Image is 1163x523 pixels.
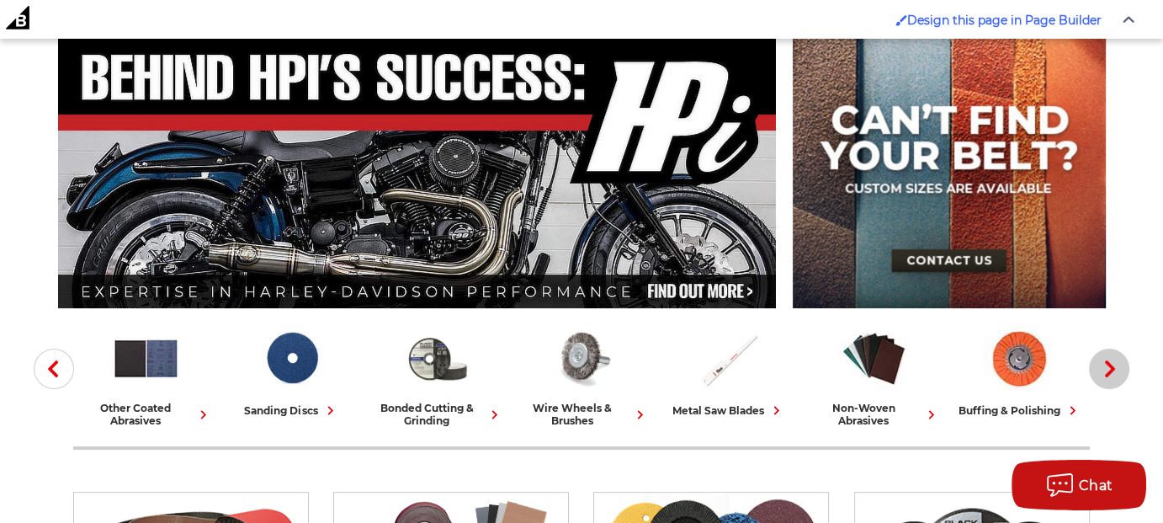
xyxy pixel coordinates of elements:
[58,34,776,308] img: Banner for an interview featuring Horsepower Inc who makes Harley performance upgrades featured o...
[907,13,1102,28] span: Design this page in Page Builder
[985,323,1054,393] img: Buffing & Polishing
[80,402,212,427] div: other coated abrasives
[257,323,327,393] img: Sanding Discs
[808,402,940,427] div: non-woven abrasives
[1079,478,1113,494] span: Chat
[895,14,907,26] img: Enabled brush for page builder edit.
[402,323,472,393] img: Bonded Cutting & Grinding
[244,402,339,419] div: sanding discs
[371,323,503,427] a: bonded cutting & grinding
[226,323,358,419] a: sanding discs
[548,323,618,393] img: Wire Wheels & Brushes
[672,402,785,419] div: metal saw blades
[693,323,763,393] img: Metal Saw Blades
[839,323,909,393] img: Non-woven Abrasives
[808,323,940,427] a: non-woven abrasives
[793,34,1106,308] img: promo banner for custom belts.
[1012,460,1146,510] button: Chat
[517,402,649,427] div: wire wheels & brushes
[958,402,1081,419] div: buffing & polishing
[953,323,1086,419] a: buffing & polishing
[371,402,503,427] div: bonded cutting & grinding
[34,349,74,389] button: Previous
[80,323,212,427] a: other coated abrasives
[887,4,1110,36] a: Enabled brush for page builder edit. Design this page in Page Builder
[1123,16,1134,24] img: Close Admin Bar
[1089,349,1129,389] button: Next
[517,323,649,427] a: wire wheels & brushes
[662,323,794,419] a: metal saw blades
[111,323,181,393] img: Other Coated Abrasives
